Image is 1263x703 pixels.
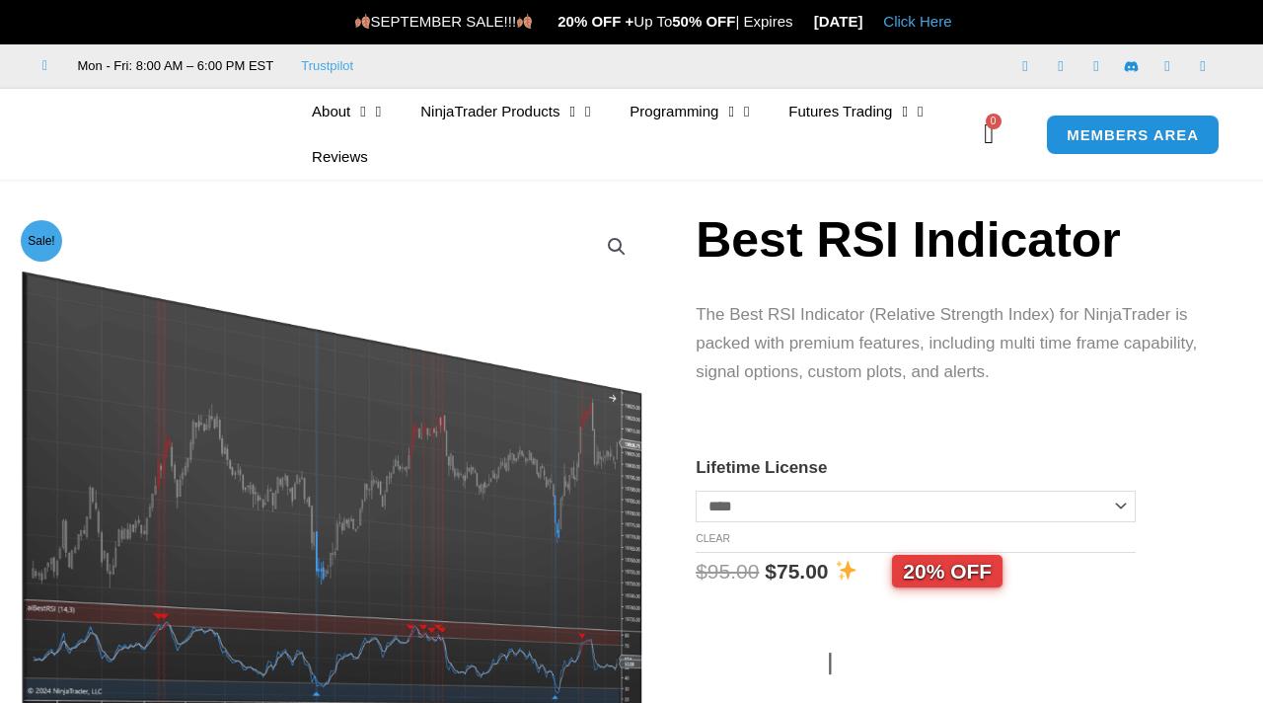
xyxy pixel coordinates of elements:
[1067,127,1199,142] span: MEMBERS AREA
[769,89,942,134] a: Futures Trading
[986,114,1002,129] span: 0
[292,89,401,134] a: About
[292,134,388,180] a: Reviews
[1046,115,1220,155] a: MEMBERS AREA
[954,106,1023,163] a: 0
[355,14,370,29] img: 🍂
[794,14,809,29] img: ⌛
[892,555,1003,587] span: 20% OFF
[557,13,633,30] strong: 20% OFF +
[73,54,274,78] span: Mon - Fri: 8:00 AM – 6:00 PM EST
[696,205,1214,274] h1: Best RSI Indicator
[517,14,532,29] img: 🍂
[883,13,951,30] a: Click Here
[765,560,777,583] span: $
[696,532,730,544] a: Clear options
[292,89,979,180] nav: Menu
[696,560,707,583] span: $
[401,89,610,134] a: NinjaTrader Products
[672,13,735,30] strong: 50% OFF
[696,458,827,477] label: Lifetime License
[765,560,828,583] bdi: 75.00
[836,560,856,581] img: ✨
[21,220,62,262] span: Sale!
[353,13,813,30] span: SEPTEMBER SALE!!! Up To | Expires
[610,89,769,134] a: Programming
[696,305,1197,381] span: The Best RSI Indicator (Relative Strength Index) for NinjaTrader is packed with premium features,...
[301,54,353,78] a: Trustpilot
[814,13,863,30] strong: [DATE]
[46,99,259,170] img: LogoAI | Affordable Indicators – NinjaTrader
[696,560,759,583] bdi: 95.00
[817,632,974,634] iframe: Secure payment input frame
[599,229,634,265] a: View full-screen image gallery
[886,654,929,673] text: ••••••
